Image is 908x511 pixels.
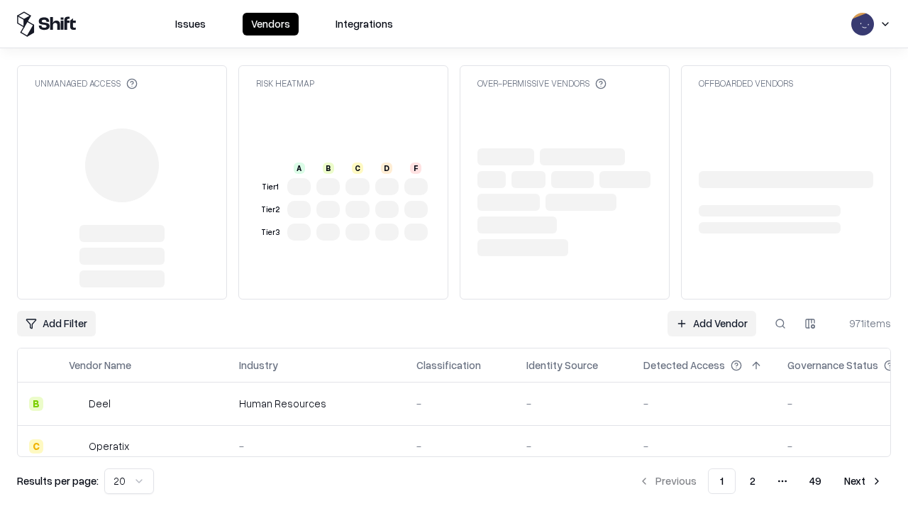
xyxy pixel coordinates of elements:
div: Governance Status [787,358,878,373]
div: Industry [239,358,278,373]
div: Classification [416,358,481,373]
div: Operatix [89,439,129,454]
button: Next [836,468,891,494]
div: - [643,439,765,454]
div: Unmanaged Access [35,77,138,89]
div: - [643,396,765,411]
button: 2 [738,468,767,494]
button: Add Filter [17,311,96,336]
div: Tier 3 [259,226,282,238]
div: Human Resources [239,396,394,411]
div: Deel [89,396,111,411]
button: Integrations [327,13,402,35]
div: Offboarded Vendors [699,77,793,89]
nav: pagination [630,468,891,494]
div: Tier 1 [259,181,282,193]
div: B [29,397,43,411]
div: Identity Source [526,358,598,373]
div: Detected Access [643,358,725,373]
div: C [352,163,363,174]
div: Vendor Name [69,358,131,373]
img: Deel [69,397,83,411]
button: Issues [167,13,214,35]
div: - [416,439,504,454]
button: 1 [708,468,736,494]
div: - [416,396,504,411]
div: F [410,163,421,174]
div: 971 items [834,316,891,331]
button: 49 [798,468,833,494]
div: - [239,439,394,454]
div: Tier 2 [259,204,282,216]
div: B [323,163,334,174]
button: Vendors [243,13,299,35]
p: Results per page: [17,473,99,488]
img: Operatix [69,439,83,454]
a: Add Vendor [668,311,756,336]
div: D [381,163,392,174]
div: A [294,163,305,174]
div: Risk Heatmap [256,77,314,89]
div: Over-Permissive Vendors [477,77,607,89]
div: - [526,439,621,454]
div: C [29,439,43,454]
div: - [526,396,621,411]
